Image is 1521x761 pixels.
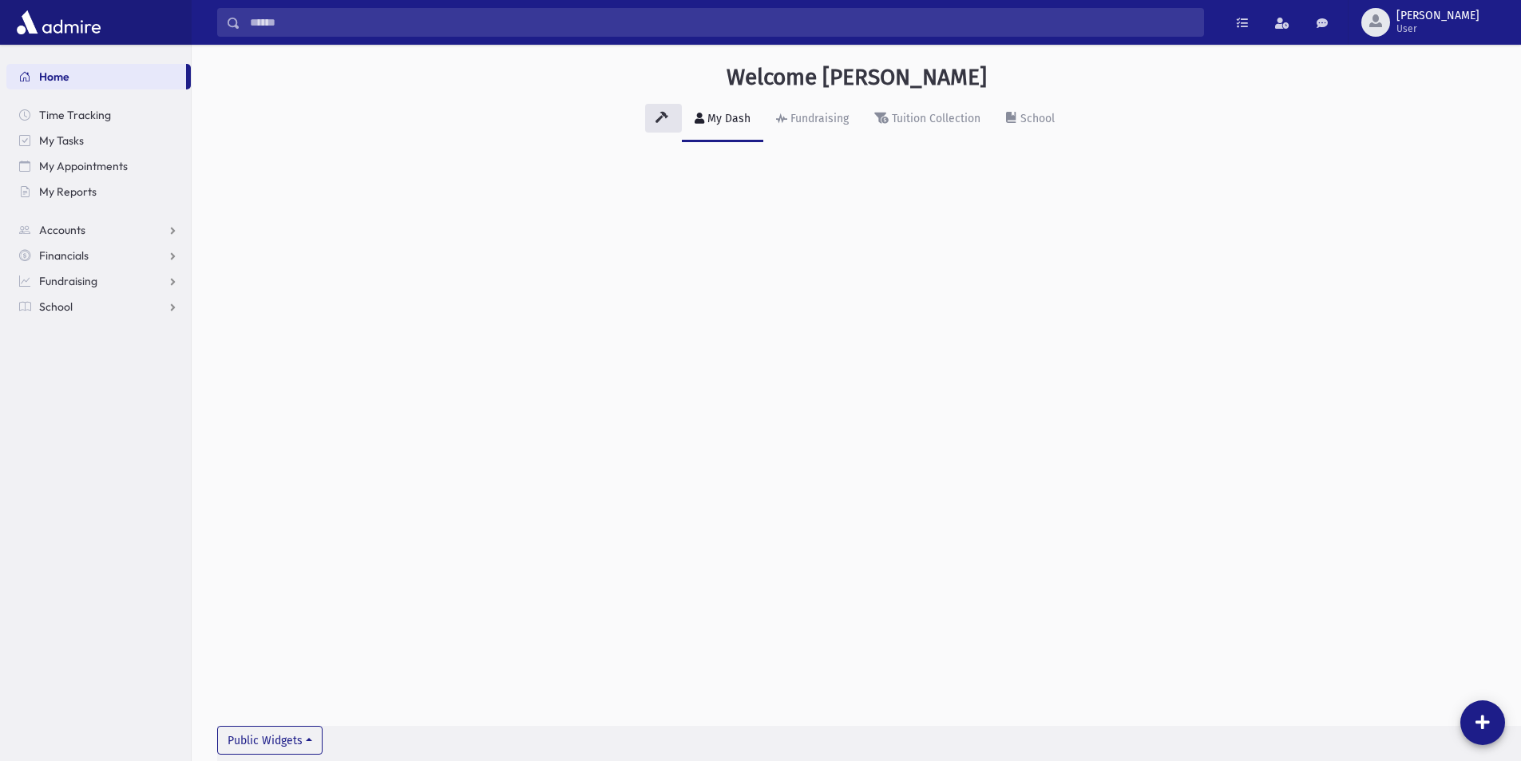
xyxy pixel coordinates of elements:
[6,294,191,319] a: School
[889,112,980,125] div: Tuition Collection
[6,217,191,243] a: Accounts
[1396,10,1479,22] span: [PERSON_NAME]
[39,184,97,199] span: My Reports
[727,64,987,91] h3: Welcome [PERSON_NAME]
[39,299,73,314] span: School
[217,726,323,755] button: Public Widgets
[39,223,85,237] span: Accounts
[682,97,763,142] a: My Dash
[6,102,191,128] a: Time Tracking
[6,243,191,268] a: Financials
[993,97,1067,142] a: School
[6,268,191,294] a: Fundraising
[6,64,186,89] a: Home
[787,112,849,125] div: Fundraising
[39,248,89,263] span: Financials
[39,133,84,148] span: My Tasks
[6,128,191,153] a: My Tasks
[39,69,69,84] span: Home
[1017,112,1055,125] div: School
[704,112,751,125] div: My Dash
[1396,22,1479,35] span: User
[39,108,111,122] span: Time Tracking
[240,8,1203,37] input: Search
[39,159,128,173] span: My Appointments
[6,179,191,204] a: My Reports
[763,97,862,142] a: Fundraising
[862,97,993,142] a: Tuition Collection
[6,153,191,179] a: My Appointments
[13,6,105,38] img: AdmirePro
[39,274,97,288] span: Fundraising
